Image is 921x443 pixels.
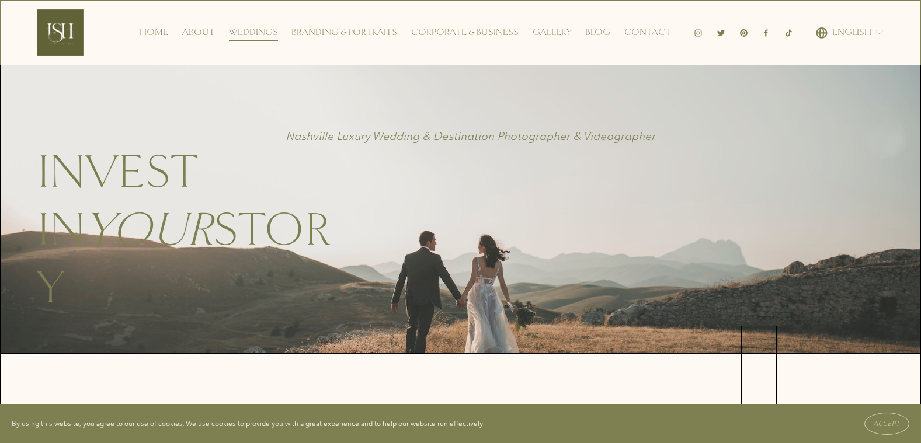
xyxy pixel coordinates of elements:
a: Instagram [694,28,703,37]
a: Corporate & Business [411,23,519,42]
a: Pinterest [739,28,748,37]
img: Ish Picturesque [37,9,84,56]
em: Nashville Luxury Wedding & Destination Photographer & Videographer [286,129,656,143]
span: Accept [874,420,900,428]
p: By using this website, you agree to our use of cookies. We use cookies to provide you with a grea... [12,417,485,430]
a: Twitter [717,28,725,37]
a: About [182,23,215,42]
span: English [832,24,871,41]
a: Blog [585,23,610,42]
div: language picker [816,23,884,42]
a: Branding & Portraits [291,23,397,42]
button: Accept [864,413,909,435]
a: Contact [624,23,671,42]
span: Invest in story [37,144,331,316]
em: your [86,201,213,258]
a: Facebook [762,28,770,37]
a: TikTok [784,28,793,37]
a: Weddings [229,23,278,42]
a: Gallery [533,23,572,42]
a: Home [140,23,168,42]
